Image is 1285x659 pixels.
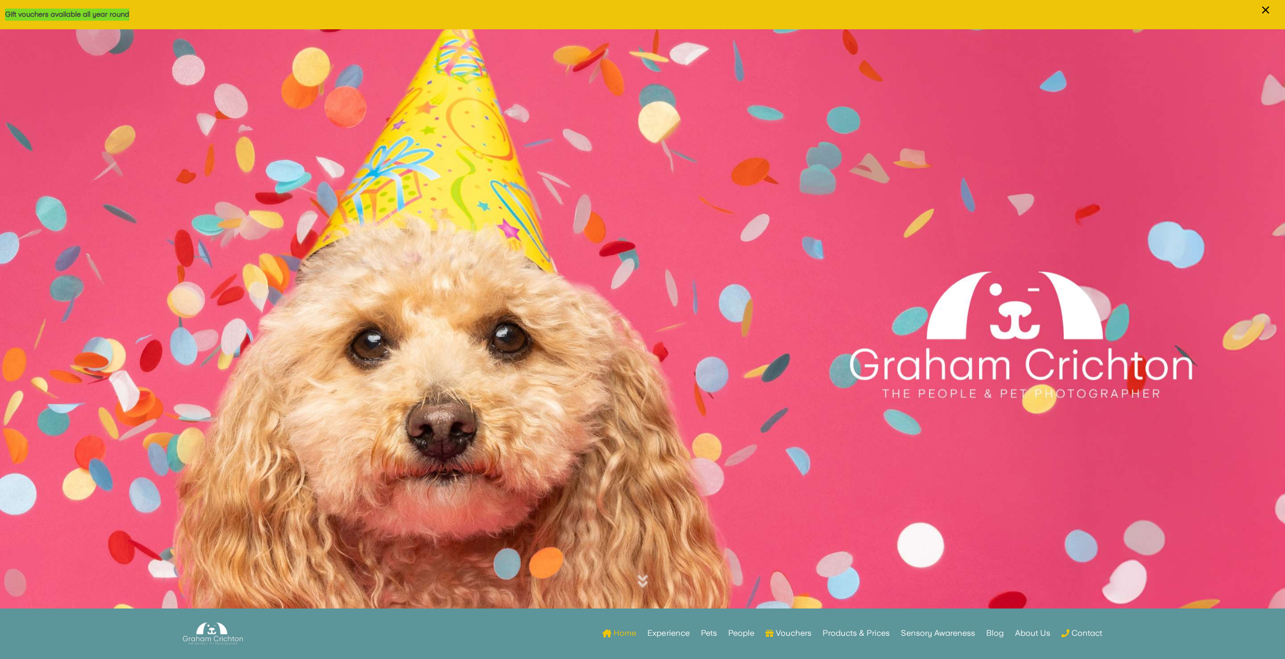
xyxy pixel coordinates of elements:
a: Pets [700,614,716,653]
a: Gift vouchers available all year round [5,10,129,18]
a: Experience [647,614,689,653]
a: Contact [1061,614,1102,653]
a: About Us [1014,614,1050,653]
a: Home [602,614,636,653]
a: Vouchers [765,614,811,653]
span: × [1261,1,1270,20]
a: People [728,614,754,653]
img: Graham Crichton Photography Logo - Graham Crichton - Belfast Family & Pet Photography Studio [183,620,242,647]
a: Blog [986,614,1003,653]
button: × [1256,2,1275,31]
a: Sensory Awareness [900,614,974,653]
a: Products & Prices [822,614,889,653]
